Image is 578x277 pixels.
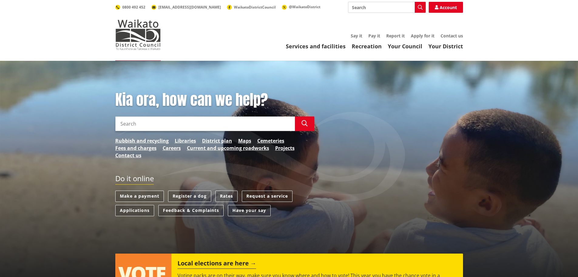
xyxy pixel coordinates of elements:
[215,191,238,202] a: Rates
[115,205,154,216] a: Applications
[348,2,426,13] input: Search input
[115,137,169,144] a: Rubbish and recycling
[286,43,346,50] a: Services and facilities
[175,137,196,144] a: Libraries
[227,5,276,10] a: WaikatoDistrictCouncil
[158,205,224,216] a: Feedback & Complaints
[187,144,269,152] a: Current and upcoming roadworks
[115,144,157,152] a: Fees and charges
[151,5,221,10] a: [EMAIL_ADDRESS][DOMAIN_NAME]
[388,43,422,50] a: Your Council
[368,33,380,39] a: Pay it
[202,137,232,144] a: District plan
[242,191,292,202] a: Request a service
[168,191,211,202] a: Register a dog
[228,205,271,216] a: Have your say
[115,191,164,202] a: Make a payment
[289,4,320,9] span: @WaikatoDistrict
[115,174,154,185] h2: Do it online
[158,5,221,10] span: [EMAIL_ADDRESS][DOMAIN_NAME]
[238,137,251,144] a: Maps
[411,33,434,39] a: Apply for it
[351,33,362,39] a: Say it
[122,5,145,10] span: 0800 492 452
[115,5,145,10] a: 0800 492 452
[115,152,141,159] a: Contact us
[282,4,320,9] a: @WaikatoDistrict
[163,144,181,152] a: Careers
[275,144,295,152] a: Projects
[352,43,382,50] a: Recreation
[428,43,463,50] a: Your District
[429,2,463,13] a: Account
[386,33,405,39] a: Report it
[115,19,161,50] img: Waikato District Council - Te Kaunihera aa Takiwaa o Waikato
[234,5,276,10] span: WaikatoDistrictCouncil
[257,137,284,144] a: Cemeteries
[115,91,314,109] h1: Kia ora, how can we help?
[177,260,256,269] h2: Local elections are here
[115,116,295,131] input: Search input
[441,33,463,39] a: Contact us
